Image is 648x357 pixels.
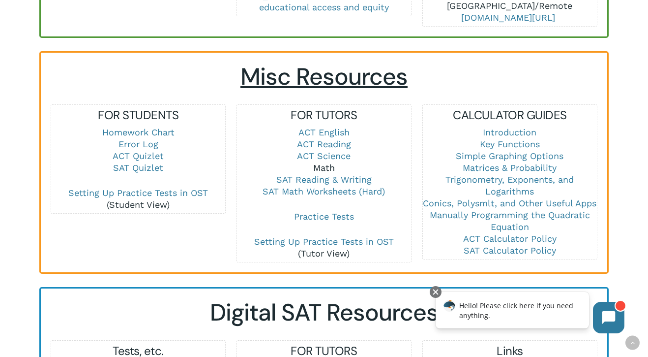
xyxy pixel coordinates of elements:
span: Misc Resources [240,61,408,92]
a: Introduction [483,127,536,137]
iframe: Chatbot [425,284,634,343]
a: [DOMAIN_NAME][URL] [461,12,555,23]
a: Setting Up Practice Tests in OST [68,188,208,198]
p: (Student View) [51,187,225,211]
a: Error Log [118,139,158,149]
h5: CALCULATOR GUIDES [423,107,596,123]
a: Manually Programming the Quadratic Equation [430,210,590,232]
a: SAT Quizlet [113,162,163,173]
a: ACT Quizlet [113,151,164,161]
h5: FOR STUDENTS [51,107,225,123]
a: Trigonometry, Exponents, and Logarithms [445,174,574,196]
a: ACT Science [297,151,351,161]
a: Practice Tests [294,211,354,222]
a: Key Functions [480,139,540,149]
a: SAT Calculator Policy [464,245,556,256]
a: Simple Graphing Options [456,151,563,161]
h5: FOR TUTORS [237,107,411,123]
a: Matrices & Probability [463,162,557,173]
a: Homework Chart [102,127,175,137]
a: ACT Calculator Policy [463,233,557,244]
a: Conics, Polysmlt, and Other Useful Apps [423,198,596,208]
a: ACT English [298,127,350,137]
a: SAT Math Worksheets (Hard) [263,186,385,196]
h2: Digital SAT Resources [51,298,597,327]
a: SAT Reading & Writing [276,174,372,185]
a: ACT Reading [297,139,351,149]
a: Math [313,162,335,173]
p: (Tutor View) [237,236,411,260]
a: Setting Up Practice Tests in OST [254,236,394,247]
